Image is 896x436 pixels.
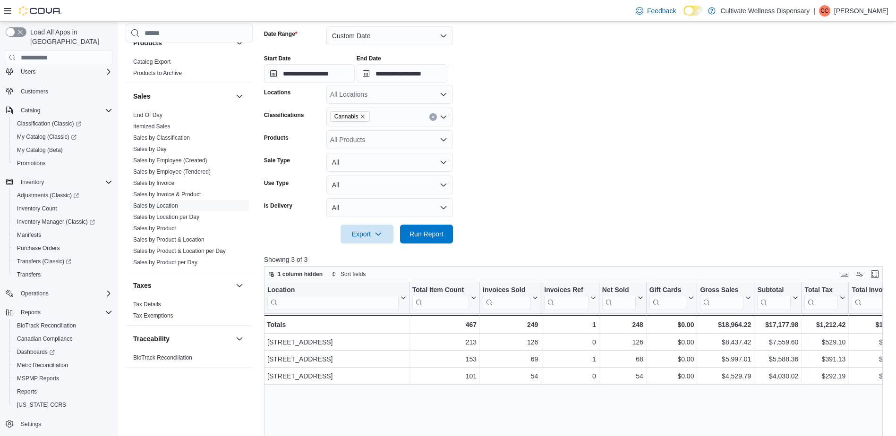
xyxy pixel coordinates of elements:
span: Transfers (Classic) [13,256,112,267]
div: Subtotal [757,286,791,295]
a: Canadian Compliance [13,333,77,344]
span: Canadian Compliance [17,335,73,343]
div: Location [267,286,399,310]
label: Start Date [264,55,291,62]
span: Tax Details [133,301,161,308]
a: Inventory Manager (Classic) [13,216,99,227]
button: Catalog [2,104,116,117]
span: Inventory [17,176,112,188]
a: Sales by Classification [133,134,190,141]
button: Export [341,225,393,243]
a: Transfers (Classic) [13,256,75,267]
button: Inventory [17,176,48,188]
span: CC [820,5,828,17]
button: Transfers [9,268,116,281]
a: Sales by Product & Location [133,236,205,243]
img: Cova [19,6,61,16]
div: $17,177.98 [757,319,798,330]
div: Gift Card Sales [649,286,687,310]
a: Reports [13,386,41,397]
span: Operations [17,288,112,299]
a: Sales by Location [133,202,178,209]
div: 249 [483,319,538,330]
button: Reports [17,307,44,318]
a: Sales by Product per Day [133,259,197,266]
button: Traceability [234,333,245,344]
button: Total Tax [804,286,845,310]
button: 1 column hidden [265,268,326,280]
span: Catalog [21,107,40,114]
span: My Catalog (Beta) [13,144,112,156]
a: Transfers [13,269,44,280]
div: Totals [267,319,406,330]
div: Gross Sales [700,286,743,295]
span: Metrc Reconciliation [17,361,68,369]
a: Settings [17,419,45,430]
div: 54 [483,370,538,382]
button: All [326,198,453,217]
span: Reports [17,388,37,395]
span: Adjustments (Classic) [17,192,79,199]
div: Net Sold [602,286,636,295]
button: Clear input [429,113,437,121]
a: End Of Day [133,112,162,118]
div: Invoices Ref [544,286,588,310]
button: Products [234,37,245,49]
button: Canadian Compliance [9,332,116,345]
a: Classification (Classic) [13,118,85,129]
button: Gross Sales [700,286,751,310]
label: Classifications [264,111,304,119]
button: Open list of options [440,91,447,98]
div: Products [126,56,253,83]
a: Promotions [13,158,50,169]
button: Invoices Ref [544,286,596,310]
a: Sales by Invoice & Product [133,191,201,198]
span: Reports [21,309,41,316]
span: Sort fields [341,270,366,278]
span: Inventory Count [13,203,112,214]
button: Traceability [133,334,232,344]
span: Cannabis [330,111,370,122]
span: Dashboards [13,346,112,358]
button: Keyboard shortcuts [839,268,850,280]
span: Catalog [17,105,112,116]
a: Transfers (Classic) [9,255,116,268]
p: [PERSON_NAME] [834,5,888,17]
p: Cultivate Wellness Dispensary [720,5,810,17]
button: Sales [234,91,245,102]
button: Subtotal [757,286,798,310]
span: BioTrack Reconciliation [13,320,112,331]
div: 248 [602,319,643,330]
h3: Sales [133,92,151,101]
div: Taxes [126,299,253,325]
button: Location [267,286,406,310]
button: Sort fields [327,268,369,280]
div: [STREET_ADDRESS] [267,336,406,348]
div: 0 [544,336,596,348]
a: BioTrack Reconciliation [13,320,80,331]
a: [US_STATE] CCRS [13,399,70,411]
a: Inventory Manager (Classic) [9,215,116,228]
button: Gift Cards [649,286,694,310]
span: Inventory Manager (Classic) [13,216,112,227]
span: Inventory Count [17,205,57,212]
label: Locations [264,89,291,96]
button: BioTrack Reconciliation [9,319,116,332]
span: Sales by Employee (Tendered) [133,168,211,176]
label: Date Range [264,30,298,38]
div: Gift Cards [649,286,687,295]
button: All [326,153,453,172]
button: Enter fullscreen [869,268,880,280]
div: Total Tax [804,286,838,295]
div: [STREET_ADDRESS] [267,353,406,365]
span: Purchase Orders [13,243,112,254]
button: [US_STATE] CCRS [9,398,116,411]
span: Run Report [410,229,444,239]
span: Transfers (Classic) [17,258,71,265]
span: Sales by Location [133,202,178,210]
a: Feedback [632,1,680,20]
span: Promotions [17,159,46,167]
button: Display options [854,268,865,280]
span: Metrc Reconciliation [13,360,112,371]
